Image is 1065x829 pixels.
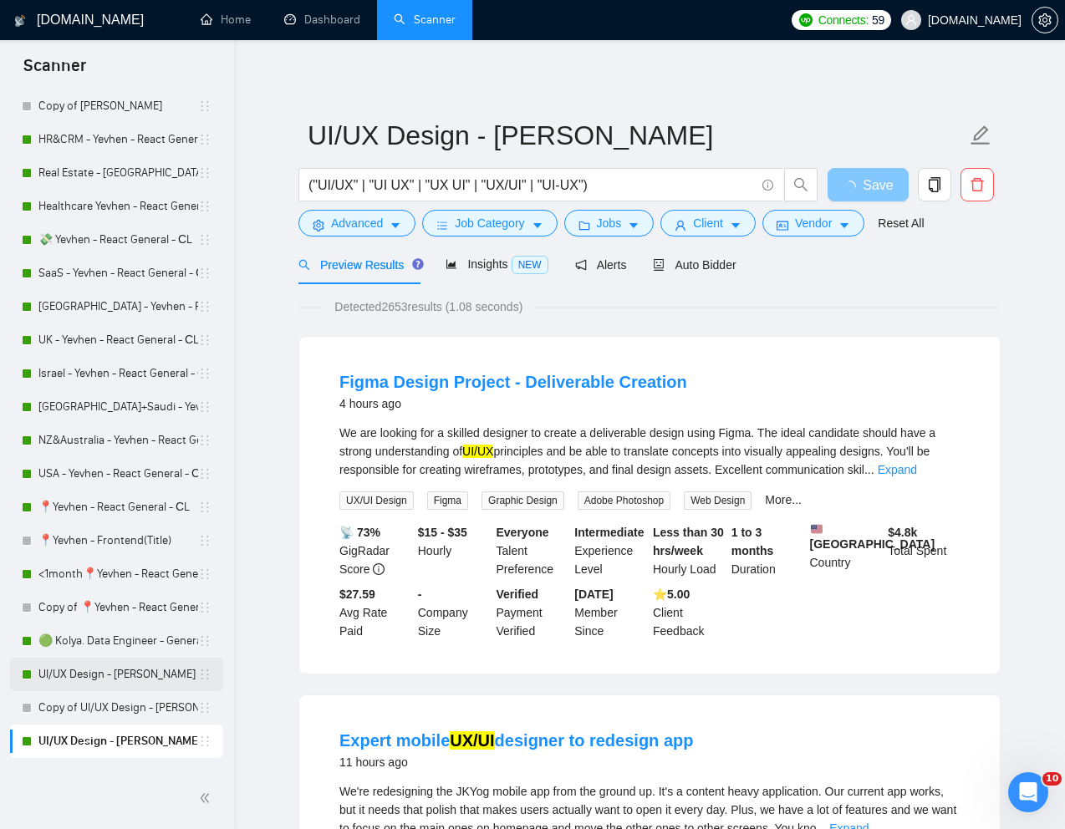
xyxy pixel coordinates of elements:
[284,13,360,27] a: dashboardDashboard
[436,219,448,231] span: bars
[1032,13,1057,27] span: setting
[762,180,773,191] span: info-circle
[10,123,223,156] li: HR&CRM - Yevhen - React General - СL
[38,190,198,223] a: Healthcare Yevhen - React General - СL
[10,223,223,257] li: 💸 Yevhen - React General - СL
[650,523,728,578] div: Hourly Load
[878,214,924,232] a: Reset All
[462,445,493,458] mark: UI/UX
[394,13,456,27] a: searchScanner
[863,175,893,196] span: Save
[1042,772,1062,786] span: 10
[410,257,425,272] div: Tooltip anchor
[918,168,951,201] button: copy
[450,731,494,750] mark: UX/UI
[198,434,211,447] span: holder
[38,257,198,290] a: SaaS - Yevhen - React General - СL
[38,758,198,791] a: Copy of UI/UX Design - [PERSON_NAME]
[810,523,935,551] b: [GEOGRAPHIC_DATA]
[339,752,693,772] div: 11 hours ago
[574,587,613,601] b: [DATE]
[446,258,457,270] span: area-chart
[198,567,211,581] span: holder
[38,357,198,390] a: Israel - Yevhen - React General - СL
[878,463,917,476] a: Expand
[10,53,99,89] span: Scanner
[578,491,670,510] span: Adobe Photoshop
[10,491,223,524] li: 📍Yevhen - React General - СL
[198,501,211,514] span: holder
[198,668,211,681] span: holder
[308,175,755,196] input: Search Freelance Jobs...
[575,259,587,271] span: notification
[38,223,198,257] a: 💸 Yevhen - React General - СL
[532,219,543,231] span: caret-down
[497,587,539,601] b: Verified
[14,8,26,34] img: logo
[10,624,223,658] li: 🟢 Kolya. Data Engineer - General
[10,691,223,725] li: Copy of UI/UX Design - Mariana Derevianko
[38,557,198,591] a: <1month📍Yevhen - React General - СL
[339,491,414,510] span: UX/UI Design
[660,210,756,236] button: userClientcaret-down
[198,133,211,146] span: holder
[650,585,728,640] div: Client Feedback
[415,585,493,640] div: Company Size
[730,219,741,231] span: caret-down
[10,357,223,390] li: Israel - Yevhen - React General - СL
[571,523,650,578] div: Experience Level
[838,219,850,231] span: caret-down
[578,219,590,231] span: folder
[38,491,198,524] a: 📍Yevhen - React General - СL
[10,390,223,424] li: UAE+Saudi - Yevhen - React General - СL
[728,523,807,578] div: Duration
[339,424,960,479] div: We are looking for a skilled designer to create a deliverable design using Figma. The ideal candi...
[807,523,885,578] div: Country
[10,658,223,691] li: UI/UX Design - Mariana Derevianko
[872,11,884,29] span: 59
[339,394,687,414] div: 4 hours ago
[198,601,211,614] span: holder
[10,156,223,190] li: Real Estate - Yevhen - React General - СL
[38,658,198,691] a: UI/UX Design - [PERSON_NAME]
[38,457,198,491] a: USA - Yevhen - React General - СL
[493,523,572,578] div: Talent Preference
[864,463,874,476] span: ...
[10,290,223,323] li: Switzerland - Yevhen - React General - СL
[919,177,950,192] span: copy
[684,491,752,510] span: Web Design
[198,634,211,648] span: holder
[38,123,198,156] a: HR&CRM - Yevhen - React General - СL
[415,523,493,578] div: Hourly
[10,89,223,123] li: Copy of Yevhen - Swift
[331,214,383,232] span: Advanced
[198,400,211,414] span: holder
[373,563,385,575] span: info-circle
[455,214,524,232] span: Job Category
[10,758,223,791] li: Copy of UI/UX Design - Natalia
[574,526,644,539] b: Intermediate
[198,166,211,180] span: holder
[1008,772,1048,812] iframe: Intercom live chat
[828,168,909,201] button: Save
[10,725,223,758] li: UI/UX Design - Natalia
[762,210,864,236] button: idcardVendorcaret-down
[198,467,211,481] span: holder
[198,534,211,547] span: holder
[422,210,557,236] button: barsJob Categorycaret-down
[38,89,198,123] a: Copy of [PERSON_NAME]
[795,214,832,232] span: Vendor
[777,219,788,231] span: idcard
[198,367,211,380] span: holder
[693,214,723,232] span: Client
[811,523,823,535] img: 🇺🇸
[628,219,640,231] span: caret-down
[339,373,687,391] a: Figma Design Project - Deliverable Creation
[38,424,198,457] a: NZ&Australia - Yevhen - React General - СL
[785,177,817,192] span: search
[10,323,223,357] li: UK - Yevhen - React General - СL
[784,168,818,201] button: search
[888,526,917,539] b: $ 4.8k
[571,585,650,640] div: Member Since
[10,591,223,624] li: Copy of 📍Yevhen - React General - СL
